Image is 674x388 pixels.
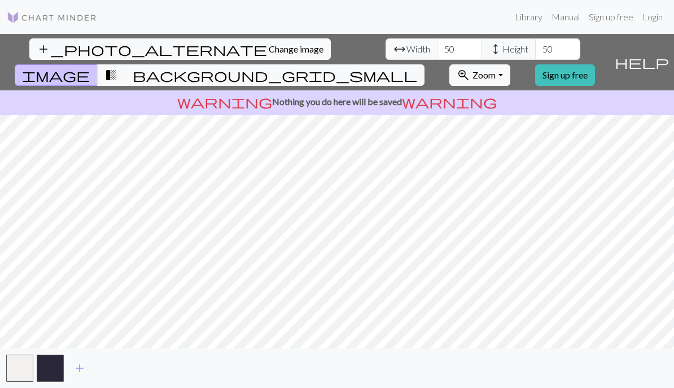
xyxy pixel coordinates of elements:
[615,54,669,70] span: help
[449,64,510,86] button: Zoom
[489,41,502,57] span: height
[510,6,547,28] a: Library
[65,358,94,379] button: Add color
[269,43,323,54] span: Change image
[406,42,430,56] span: Width
[37,41,267,57] span: add_photo_alternate
[393,41,406,57] span: arrow_range
[472,69,496,80] span: Zoom
[29,38,331,60] button: Change image
[7,11,97,24] img: Logo
[402,94,497,110] span: warning
[73,360,86,376] span: add
[547,6,584,28] a: Manual
[502,42,528,56] span: Height
[104,67,118,83] span: transition_fade
[457,67,470,83] span: zoom_in
[5,95,669,108] p: Nothing you do here will be saved
[584,6,638,28] a: Sign up free
[535,64,595,86] a: Sign up free
[177,94,272,110] span: warning
[638,6,667,28] a: Login
[22,67,90,83] span: image
[610,34,674,90] button: Help
[133,67,417,83] span: background_grid_small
